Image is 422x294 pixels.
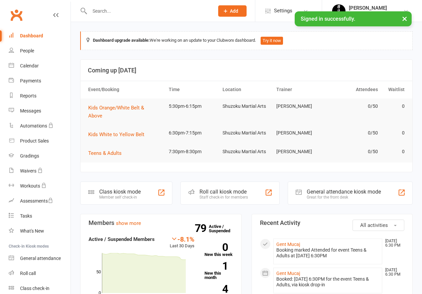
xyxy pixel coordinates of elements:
[88,104,163,120] button: Kids Orange/White Belt & Above
[204,242,228,252] strong: 0
[276,242,300,247] a: Gent Mucaj
[273,81,327,98] th: Trainer
[166,125,220,141] td: 6:30pm-7:15pm
[20,138,49,143] div: Product Sales
[88,6,209,16] input: Search...
[199,195,248,200] div: Staff check-in for members
[20,213,32,219] div: Tasks
[273,125,327,141] td: [PERSON_NAME]
[9,43,71,58] a: People
[9,73,71,88] a: Payments
[276,271,300,276] a: Gent Mucaj
[209,219,238,238] a: 79Active / Suspended
[332,4,345,18] img: thumb_image1723788528.png
[218,5,247,17] button: Add
[89,220,233,226] h3: Members
[99,189,141,195] div: Class kiosk mode
[195,223,209,233] strong: 79
[353,220,404,231] button: All activities
[93,38,150,43] strong: Dashboard upgrade available:
[381,98,408,114] td: 0
[276,247,380,259] div: Booking marked Attended for event Teens & Adults at [DATE] 6:30PM
[166,144,220,160] td: 7:30pm-8:30pm
[20,271,36,276] div: Roll call
[273,98,327,114] td: [PERSON_NAME]
[88,131,144,137] span: Kids White to Yellow Belt
[349,5,392,11] div: [PERSON_NAME]
[20,48,34,53] div: People
[99,195,141,200] div: Member self check-in
[170,235,194,243] div: -8.1%
[88,130,149,138] button: Kids White to Yellow Belt
[9,103,71,118] a: Messages
[170,235,194,250] div: Last 30 Days
[88,150,122,156] span: Teens & Adults
[88,105,144,119] span: Kids Orange/White Belt & Above
[360,222,388,228] span: All activities
[9,179,71,194] a: Workouts
[85,81,166,98] th: Event/Booking
[8,7,25,23] a: Clubworx
[381,81,408,98] th: Waitlist
[9,266,71,281] a: Roll call
[220,125,273,141] td: Shuzoku Martial Arts
[9,133,71,149] a: Product Sales
[327,81,381,98] th: Attendees
[204,243,233,257] a: 0New this week
[220,98,273,114] td: Shuzoku Martial Arts
[349,11,392,17] div: Shuzoku Martial Arts
[9,58,71,73] a: Calendar
[307,189,381,195] div: General attendance kiosk mode
[116,220,141,226] a: show more
[20,153,39,159] div: Gradings
[9,194,71,209] a: Assessments
[220,81,273,98] th: Location
[9,88,71,103] a: Reports
[301,16,355,22] span: Signed in successfully.
[166,81,220,98] th: Time
[307,195,381,200] div: Great for the front desk
[20,168,36,174] div: Waivers
[89,236,155,242] strong: Active / Suspended Members
[261,37,283,45] button: Try it now
[204,262,233,280] a: 1New this month
[20,123,47,128] div: Automations
[381,125,408,141] td: 0
[20,198,53,204] div: Assessments
[220,144,273,160] td: Shuzoku Martial Arts
[9,251,71,266] a: General attendance kiosk mode
[88,67,405,74] h3: Coming up [DATE]
[20,33,43,38] div: Dashboard
[20,93,36,98] div: Reports
[230,8,238,14] span: Add
[20,108,41,113] div: Messages
[80,31,413,50] div: We're working on an update to your Clubworx dashboard.
[9,149,71,164] a: Gradings
[199,189,248,195] div: Roll call kiosk mode
[382,239,404,248] time: [DATE] 6:30 PM
[20,183,40,189] div: Workouts
[9,224,71,239] a: What's New
[276,276,380,288] div: Booked: [DATE] 6:30PM for the event Teens & Adults, via kiosk drop-in
[9,28,71,43] a: Dashboard
[166,98,220,114] td: 5:30pm-6:15pm
[9,118,71,133] a: Automations
[204,284,228,294] strong: 4
[20,228,44,234] div: What's New
[327,144,381,160] td: 0/50
[9,209,71,224] a: Tasks
[20,63,39,68] div: Calendar
[20,286,49,291] div: Class check-in
[260,220,405,226] h3: Recent Activity
[204,261,228,271] strong: 1
[20,256,61,261] div: General attendance
[9,164,71,179] a: Waivers
[327,98,381,114] td: 0/50
[88,149,126,157] button: Teens & Adults
[399,11,411,26] button: ×
[273,144,327,160] td: [PERSON_NAME]
[382,268,404,277] time: [DATE] 6:30 PM
[381,144,408,160] td: 0
[274,3,292,18] span: Settings
[20,78,41,83] div: Payments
